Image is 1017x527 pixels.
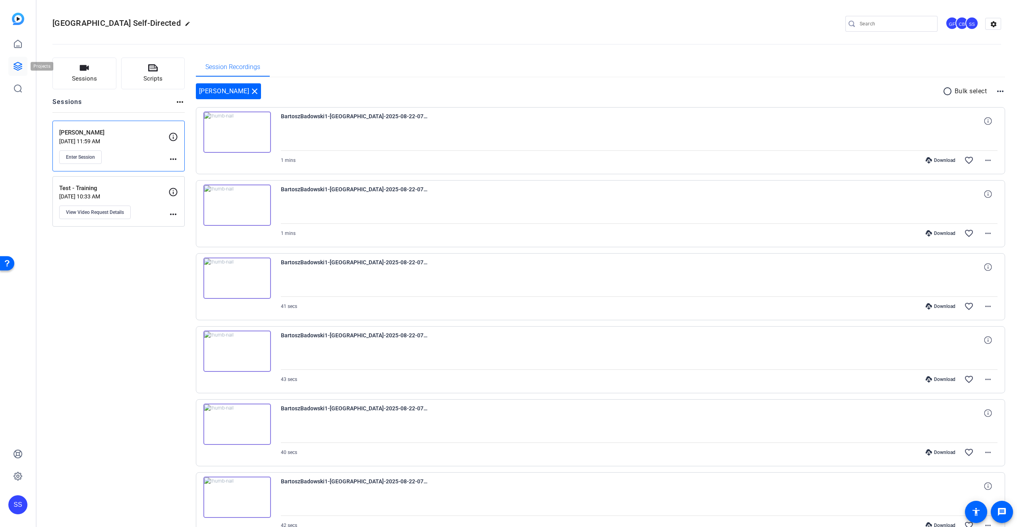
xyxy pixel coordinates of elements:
span: BartoszBadowski1-[GEOGRAPHIC_DATA]-2025-08-22-07-47-33-694-0 [281,185,428,204]
p: [PERSON_NAME] [59,128,168,137]
h2: Sessions [52,97,82,112]
mat-icon: more_horiz [983,302,993,311]
div: CB [955,17,969,30]
span: View Video Request Details [66,209,124,215]
button: View Video Request Details [59,206,131,219]
div: Download [922,376,959,383]
mat-icon: radio_button_unchecked [943,87,955,96]
ngx-avatar: Sam Suzuki [965,17,979,31]
div: SS [8,495,27,514]
mat-icon: favorite_border [964,156,974,165]
p: [DATE] 10:33 AM [59,193,168,200]
div: [PERSON_NAME] [196,83,261,99]
mat-icon: edit [185,21,194,31]
mat-icon: more_horiz [168,210,178,219]
span: 1 mins [281,158,296,163]
div: Download [922,157,959,163]
div: Download [922,449,959,456]
mat-icon: more_horiz [168,154,178,164]
span: 43 secs [281,377,297,382]
span: 40 secs [281,450,297,455]
div: GF [945,17,959,30]
img: blue-gradient.svg [12,13,24,25]
span: BartoszBadowski1-[GEOGRAPHIC_DATA]-2025-08-22-07-38-00-215-0 [281,477,428,496]
span: 41 secs [281,304,297,309]
span: 1 mins [281,231,296,236]
input: Search [860,19,931,29]
span: Sessions [72,74,97,83]
img: thumb-nail [203,404,271,445]
ngx-avatar: Corey Blake [955,17,969,31]
span: BartoszBadowski1-[GEOGRAPHIC_DATA]-2025-08-22-07-42-18-726-0 [281,331,428,350]
span: Session Recordings [205,64,260,70]
mat-icon: more_horiz [175,97,185,107]
img: thumb-nail [203,185,271,226]
div: Projects [31,62,56,71]
mat-icon: close [250,87,259,96]
span: [GEOGRAPHIC_DATA] Self-Directed [52,18,181,28]
mat-icon: favorite_border [964,375,974,384]
mat-icon: message [997,507,1007,517]
mat-icon: more_horiz [983,375,993,384]
div: Download [922,230,959,237]
mat-icon: more_horiz [983,448,993,457]
mat-icon: favorite_border [964,448,974,457]
mat-icon: accessibility [971,507,981,517]
img: thumb-nail [203,112,271,153]
mat-icon: settings [986,18,1002,30]
p: [DATE] 11:59 AM [59,138,168,144]
span: Scripts [143,74,162,83]
span: BartoszBadowski1-[GEOGRAPHIC_DATA]-2025-08-22-07-39-59-727-0 [281,404,428,423]
button: Sessions [52,58,116,89]
span: BartoszBadowski1-[GEOGRAPHIC_DATA]-2025-08-22-07-49-58-510-0 [281,112,428,131]
img: thumb-nail [203,331,271,372]
mat-icon: more_horiz [983,156,993,165]
div: SS [965,17,978,30]
ngx-avatar: Gavin Feller [945,17,959,31]
p: Bulk select [955,87,987,96]
button: Scripts [121,58,185,89]
p: Test - Training [59,184,168,193]
mat-icon: favorite_border [964,302,974,311]
button: Enter Session [59,150,102,164]
mat-icon: more_horiz [983,229,993,238]
mat-icon: more_horiz [996,87,1005,96]
img: thumb-nail [203,258,271,299]
span: BartoszBadowski1-[GEOGRAPHIC_DATA]-2025-08-22-07-43-56-046-0 [281,258,428,277]
mat-icon: favorite_border [964,229,974,238]
span: Enter Session [66,154,95,160]
img: thumb-nail [203,477,271,518]
div: Download [922,303,959,310]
